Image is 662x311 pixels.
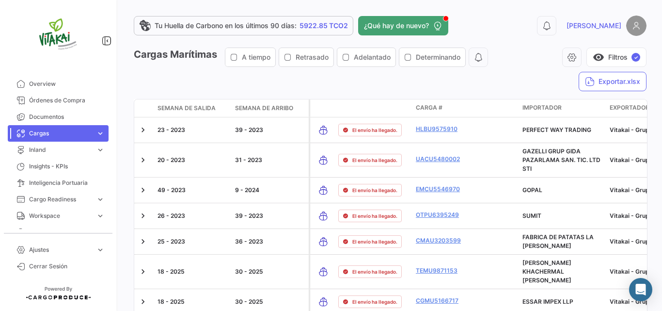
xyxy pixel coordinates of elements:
[138,237,148,246] a: Expand/Collapse Row
[399,48,465,66] button: Determinando
[416,236,466,245] a: CMAU3203599
[352,126,397,134] span: El envío ha llegado.
[29,162,105,171] span: Insights - KPIs
[522,103,562,112] span: Importador
[522,147,600,172] span: GAZELLI GRUP GIDA PAZARLAMA SAN. TIC. LTD STI
[29,228,105,237] span: Programas
[225,48,275,66] button: A tiempo
[416,266,466,275] a: TEMU9871153
[29,179,105,187] span: Inteligencia Portuaria
[629,278,652,301] div: Abrir Intercom Messenger
[158,156,227,164] div: 20 - 2023
[310,99,334,117] datatable-header-cell: Modo de Transporte
[8,76,109,92] a: Overview
[29,146,92,154] span: Inland
[29,96,105,105] span: Órdenes de Compra
[235,126,305,134] div: 39 - 2023
[96,212,105,220] span: expand_more
[29,195,92,204] span: Cargo Readiness
[134,16,353,35] a: Tu Huella de Carbono en los últimos 90 días:5922.85 TCO2
[296,52,329,62] span: Retrasado
[522,298,573,305] span: ESSAR IMPEX LLP
[519,99,606,117] datatable-header-cell: Importador
[158,186,227,195] div: 49 - 2023
[416,103,442,112] span: Carga #
[567,21,621,31] span: [PERSON_NAME]
[352,298,397,306] span: El envío ha llegado.
[158,237,227,246] div: 25 - 2023
[29,262,105,271] span: Cerrar Sesión
[96,195,105,204] span: expand_more
[631,53,640,62] span: ✓
[29,113,105,121] span: Documentos
[8,158,109,175] a: Insights - KPIs
[235,297,305,306] div: 30 - 2025
[235,212,305,220] div: 39 - 2023
[416,211,466,219] a: OTPU6395249
[138,185,148,195] a: Expand/Collapse Row
[593,51,604,63] span: visibility
[134,48,488,67] h3: Cargas Marítimas
[138,297,148,307] a: Expand/Collapse Row
[242,52,270,62] span: A tiempo
[235,237,305,246] div: 36 - 2023
[8,175,109,191] a: Inteligencia Portuaria
[416,185,466,194] a: EMCU5546970
[235,156,305,164] div: 31 - 2023
[8,92,109,109] a: Órdenes de Compra
[158,212,227,220] div: 26 - 2023
[29,129,92,138] span: Cargas
[522,233,594,249] span: FABRICA DE PATATAS LA SANTAMARIA S.L
[96,129,105,138] span: expand_more
[522,186,542,194] span: GOPAL
[364,21,429,31] span: ¿Qué hay de nuevo?
[416,296,466,305] a: CGMU5166717
[279,48,333,66] button: Retrasado
[352,186,397,194] span: El envío ha llegado.
[522,126,591,133] span: PERFECT WAY TRADING
[470,99,494,117] datatable-header-cell: Póliza
[352,212,397,220] span: El envío ha llegado.
[158,126,227,134] div: 23 - 2023
[235,267,305,276] div: 30 - 2025
[334,99,412,117] datatable-header-cell: Estado de Envio
[231,100,309,116] datatable-header-cell: Semana de Arribo
[586,48,646,67] button: visibilityFiltros✓
[29,80,105,88] span: Overview
[494,99,519,117] datatable-header-cell: Carga Protegida
[235,186,305,195] div: 9 - 2024
[352,156,397,164] span: El envío ha llegado.
[138,211,148,221] a: Expand/Collapse Row
[416,52,460,62] span: Determinando
[155,21,297,31] span: Tu Huella de Carbono en los últimos 90 días:
[354,52,391,62] span: Adelantado
[337,48,395,66] button: Adelantado
[416,155,466,164] a: UACU5480002
[299,21,348,31] span: 5922.85 TCO2
[154,100,231,116] datatable-header-cell: Semana de Salida
[158,104,216,113] span: Semana de Salida
[522,259,571,284] span: VASUDEV KHACHERMAL POONAWALA
[358,16,448,35] button: ¿Qué hay de nuevo?
[34,12,82,60] img: vitakai.png
[138,267,148,277] a: Expand/Collapse Row
[352,268,397,276] span: El envío ha llegado.
[416,125,466,133] a: HLBU9575910
[29,212,92,220] span: Workspace
[96,146,105,154] span: expand_more
[8,109,109,125] a: Documentos
[8,224,109,241] a: Programas
[352,238,397,246] span: El envío ha llegado.
[158,297,227,306] div: 18 - 2025
[610,103,649,112] span: Exportador
[158,267,227,276] div: 18 - 2025
[235,104,293,113] span: Semana de Arribo
[138,125,148,135] a: Expand/Collapse Row
[96,246,105,254] span: expand_more
[29,246,92,254] span: Ajustes
[138,155,148,165] a: Expand/Collapse Row
[626,16,646,36] img: placeholder-user.png
[579,72,646,91] button: Exportar.xlsx
[522,212,541,219] span: SUMIT
[412,99,470,117] datatable-header-cell: Carga #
